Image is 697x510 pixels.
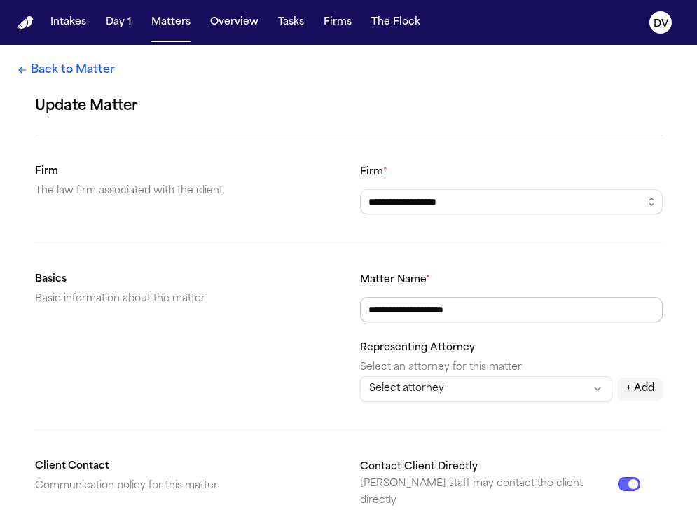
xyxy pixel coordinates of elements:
h1: Update Matter [35,95,663,118]
p: Basic information about the matter [35,291,338,308]
p: Select an attorney for this matter [360,359,663,376]
button: Intakes [45,10,92,35]
button: Matters [146,10,196,35]
button: Select attorney [360,376,612,401]
button: Tasks [272,10,310,35]
button: Firms [318,10,357,35]
img: Finch Logo [17,16,34,29]
button: Overview [205,10,264,35]
label: Matter Name [360,275,430,285]
a: Back to Matter [17,62,115,78]
h2: Firm [35,163,338,180]
p: The law firm associated with the client [35,183,338,200]
button: The Flock [366,10,426,35]
a: Home [17,16,34,29]
h2: Client Contact [35,458,338,475]
label: Representing Attorney [360,343,475,353]
h2: Basics [35,271,338,288]
p: [PERSON_NAME] staff may contact the client directly [360,476,618,509]
label: Firm [360,167,387,177]
label: Contact Client Directly [360,462,478,472]
p: Communication policy for this matter [35,478,338,495]
button: Day 1 [100,10,137,35]
input: Select a firm [360,189,663,214]
button: + Add [618,378,663,400]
